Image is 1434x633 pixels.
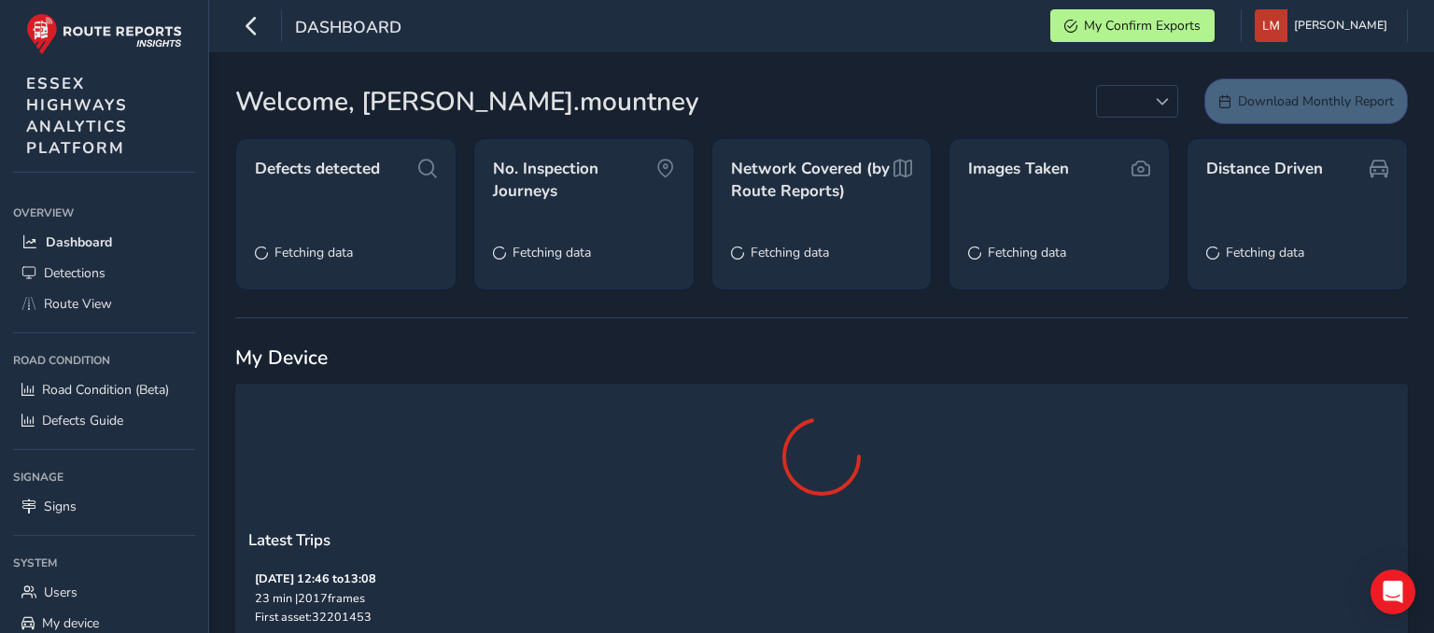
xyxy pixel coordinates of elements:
a: Route View [13,288,195,319]
span: Signs [44,498,77,515]
span: Dashboard [46,233,112,251]
span: My Confirm Exports [1084,17,1201,35]
span: Fetching data [751,244,829,261]
span: Defects detected [255,158,380,180]
div: Open Intercom Messenger [1371,570,1415,614]
span: Dashboard [295,16,401,42]
img: diamond-layout [1255,9,1287,42]
div: System [13,549,195,577]
div: Signage [13,463,195,491]
span: ESSEX HIGHWAYS ANALYTICS PLATFORM [26,73,128,159]
a: Dashboard [13,227,195,258]
a: Road Condition (Beta) [13,374,195,405]
button: My Confirm Exports [1050,9,1215,42]
span: Fetching data [513,244,591,261]
a: Signs [13,491,195,522]
span: Defects Guide [42,412,123,429]
span: Users [44,584,77,601]
a: Users [13,577,195,608]
div: Overview [13,199,195,227]
img: rr logo [26,13,182,55]
span: Fetching data [274,244,353,261]
span: [PERSON_NAME] [1294,9,1387,42]
span: Fetching data [988,244,1066,261]
span: Distance Driven [1206,158,1323,180]
span: Route View [44,295,112,313]
span: Welcome, [PERSON_NAME].mountney [235,82,699,121]
span: My device [42,614,99,632]
a: Detections [13,258,195,288]
span: Images Taken [968,158,1069,180]
span: Detections [44,264,105,282]
span: Fetching data [1226,244,1304,261]
span: My Device [235,345,328,371]
div: Road Condition [13,346,195,374]
button: [PERSON_NAME] [1255,9,1394,42]
span: Road Condition (Beta) [42,381,169,399]
span: No. Inspection Journeys [493,158,656,202]
a: Defects Guide [13,405,195,436]
span: Network Covered (by Route Reports) [731,158,894,202]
